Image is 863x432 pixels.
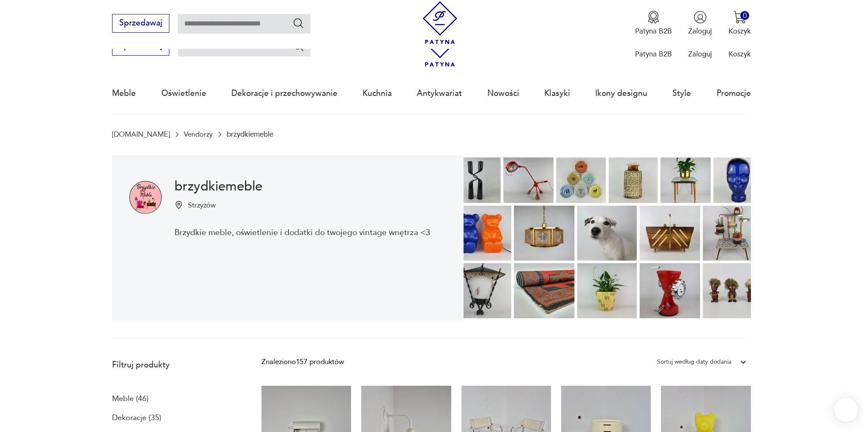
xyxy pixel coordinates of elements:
a: [DOMAIN_NAME] [112,130,170,138]
p: Brzydkie meble, oświetlenie i dodatki do twojego vintage wnętrza <3 [174,227,430,238]
img: Patyna - sklep z meblami i dekoracjami vintage [419,1,461,44]
h1: brzydkiemeble [174,180,430,193]
img: brzydkiemeble [464,155,751,321]
p: brzydkiemeble [227,130,273,138]
a: Meble [112,74,136,113]
button: 0Koszyk [728,11,751,36]
div: 0 [740,11,749,20]
button: Patyna B2B [635,11,672,36]
a: Ikony designu [595,74,647,113]
p: Filtruj produkty [112,359,237,370]
p: Patyna B2B [635,49,672,59]
p: Koszyk [728,49,751,59]
img: Ikona medalu [647,11,660,24]
img: brzydkiemeble [129,180,162,214]
a: Style [672,74,691,113]
a: Dekoracje (35) [112,411,161,425]
a: Oświetlenie [161,74,206,113]
img: Ikona koszyka [733,11,746,24]
p: Zaloguj [688,49,712,59]
a: Promocje [717,74,751,113]
div: Sortuj według daty dodania [657,356,731,367]
a: Dekoracje i przechowywanie [231,74,337,113]
p: Zaloguj [688,26,712,36]
a: Klasyki [544,74,570,113]
a: Sprzedawaj [112,20,169,27]
a: Vendorzy [184,130,213,138]
p: Strzyżów [188,201,216,210]
iframe: Smartsupp widget button [834,398,858,422]
button: Szukaj [292,17,305,29]
a: Meble (46) [112,392,149,406]
a: Kuchnia [363,74,392,113]
button: Zaloguj [688,11,712,36]
a: Antykwariat [417,74,462,113]
a: Nowości [487,74,519,113]
img: Ikonka pinezki mapy [174,201,183,209]
p: Koszyk [728,26,751,36]
button: Sprzedawaj [112,14,169,33]
p: Patyna B2B [635,26,672,36]
a: Sprzedawaj [112,43,169,50]
button: Szukaj [292,40,305,52]
a: Ikona medaluPatyna B2B [635,11,672,36]
div: Znaleziono 157 produktów [261,356,344,367]
img: Ikonka użytkownika [694,11,707,24]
